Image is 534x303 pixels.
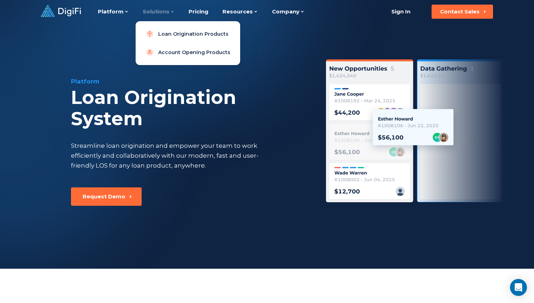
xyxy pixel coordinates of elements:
[71,87,308,129] div: Loan Origination System
[83,193,125,200] div: Request Demo
[440,8,480,15] div: Contact Sales
[71,187,142,206] button: Request Demo
[71,141,272,170] div: Streamline loan origination and empower your team to work efficiently and collaboratively with ou...
[432,5,493,19] button: Contact Sales
[382,5,419,19] a: Sign In
[71,77,308,86] div: Platform
[141,27,235,41] a: Loan Origination Products
[510,279,527,296] div: Open Intercom Messenger
[141,45,235,59] a: Account Opening Products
